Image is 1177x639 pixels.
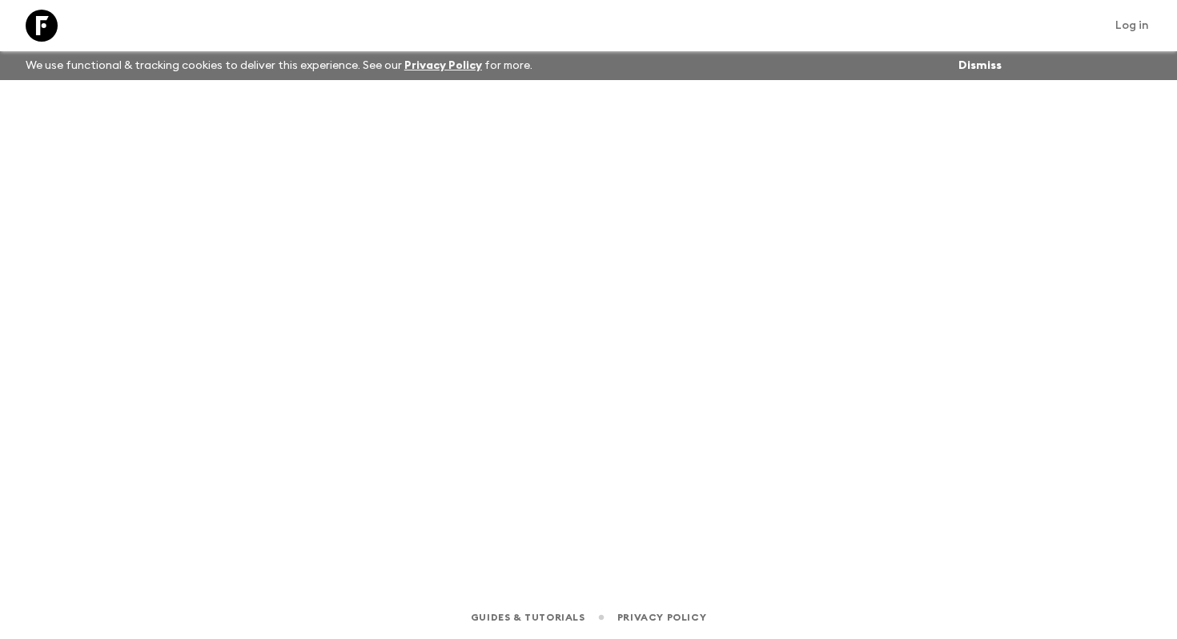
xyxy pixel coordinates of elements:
a: Guides & Tutorials [471,609,585,626]
a: Log in [1107,14,1158,37]
p: We use functional & tracking cookies to deliver this experience. See our for more. [19,51,539,80]
a: Privacy Policy [404,60,482,71]
button: Dismiss [954,54,1006,77]
a: Privacy Policy [617,609,706,626]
